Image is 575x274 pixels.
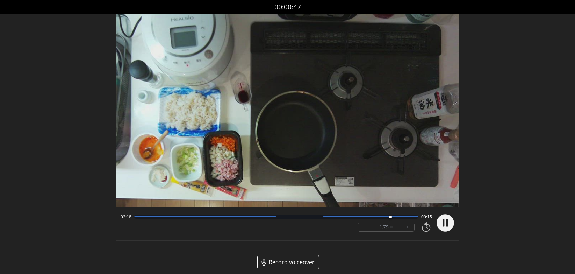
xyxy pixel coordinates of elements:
[421,214,432,220] span: 00:15
[358,223,372,231] button: −
[372,223,400,231] div: 1.75 ×
[257,255,319,269] a: Record voiceover
[269,258,315,266] span: Record voiceover
[121,214,131,220] span: 02:18
[400,223,414,231] button: +
[274,2,301,12] a: 00:00:47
